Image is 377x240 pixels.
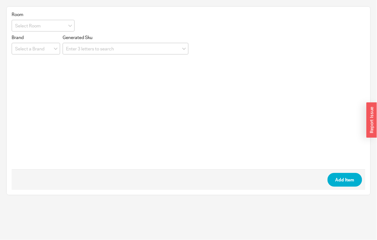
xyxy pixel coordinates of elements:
span: Room [12,12,23,17]
span: Generated Sku [63,35,93,40]
button: Add Item [328,173,362,187]
svg: open menu [68,25,72,27]
svg: open menu [182,48,186,50]
svg: open menu [54,48,58,50]
input: Enter 3 letters to search [63,43,188,54]
span: Brand [12,35,24,40]
input: Select Room [12,20,75,31]
input: Select a Brand [12,43,60,54]
span: Add Item [335,176,354,184]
